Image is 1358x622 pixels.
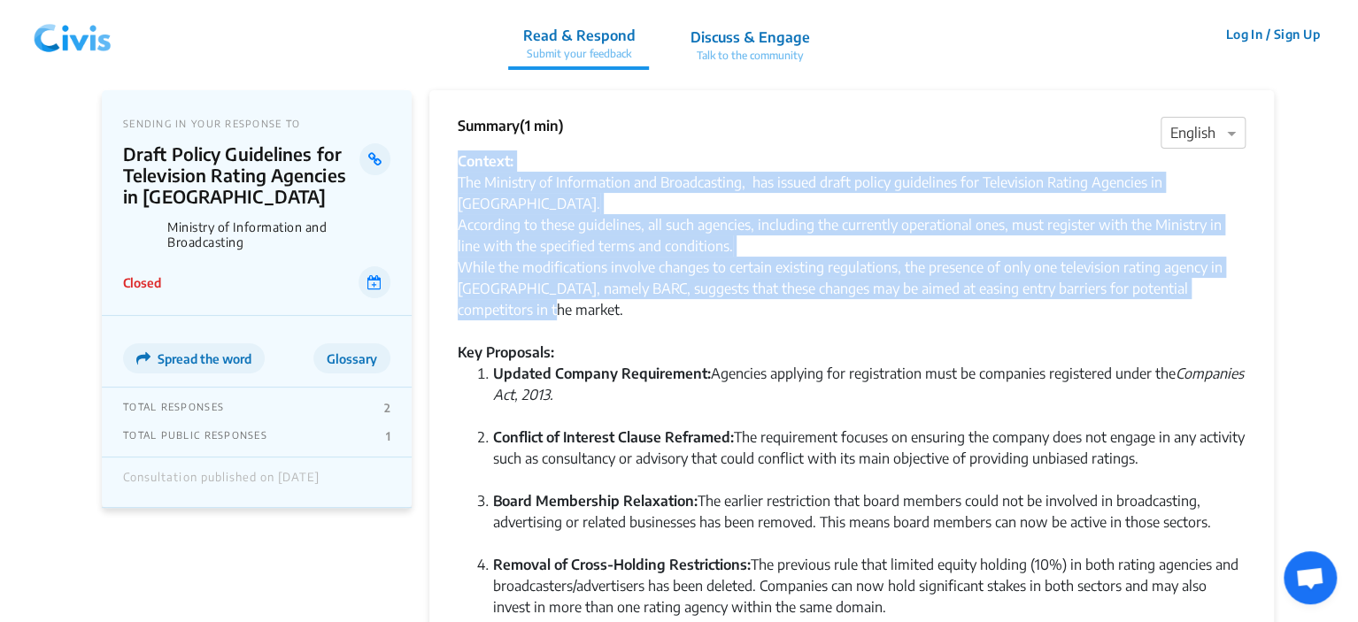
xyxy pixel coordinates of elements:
[123,401,224,415] p: TOTAL RESPONSES
[1284,551,1337,604] div: Open chat
[690,27,809,48] p: Discuss & Engage
[123,429,267,443] p: TOTAL PUBLIC RESPONSES
[458,115,564,136] p: Summary
[493,365,711,382] strong: Updated Company Requirement:
[522,25,635,46] p: Read & Respond
[493,492,698,510] strong: Board Membership Relaxation:
[123,143,359,207] p: Draft Policy Guidelines for Television Rating Agencies in [GEOGRAPHIC_DATA]
[458,172,1246,342] div: The Ministry of Information and Broadcasting, has issued draft policy guidelines for Television R...
[520,117,564,134] span: (1 min)
[386,429,390,443] p: 1
[27,8,119,61] img: navlogo.png
[123,471,320,494] div: Consultation published on [DATE]
[493,428,734,446] strong: Conflict of Interest Clause Reframed:
[327,351,377,366] span: Glossary
[123,118,390,129] p: SENDING IN YOUR RESPONSE TO
[493,426,1246,490] li: The requirement focuses on ensuring the company does not engage in any activity such as consultan...
[123,343,265,373] button: Spread the word
[493,490,1246,554] li: The earlier restriction that board members could not be involved in broadcasting, advertising or ...
[123,273,161,292] p: Closed
[1214,20,1331,48] button: Log In / Sign Up
[458,152,513,170] strong: Context:
[167,219,390,250] p: Ministry of Information and Broadcasting
[493,363,1246,426] li: Agencies applying for registration must be companies registered under the
[690,48,809,64] p: Talk to the community
[384,401,390,415] p: 2
[458,343,554,361] strong: Key Proposals:
[522,46,635,62] p: Submit your feedback
[313,343,390,373] button: Glossary
[493,556,751,573] strong: Removal of Cross-Holding Restrictions:
[158,351,251,366] span: Spread the word
[123,216,160,253] img: Ministry of Information and Broadcasting logo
